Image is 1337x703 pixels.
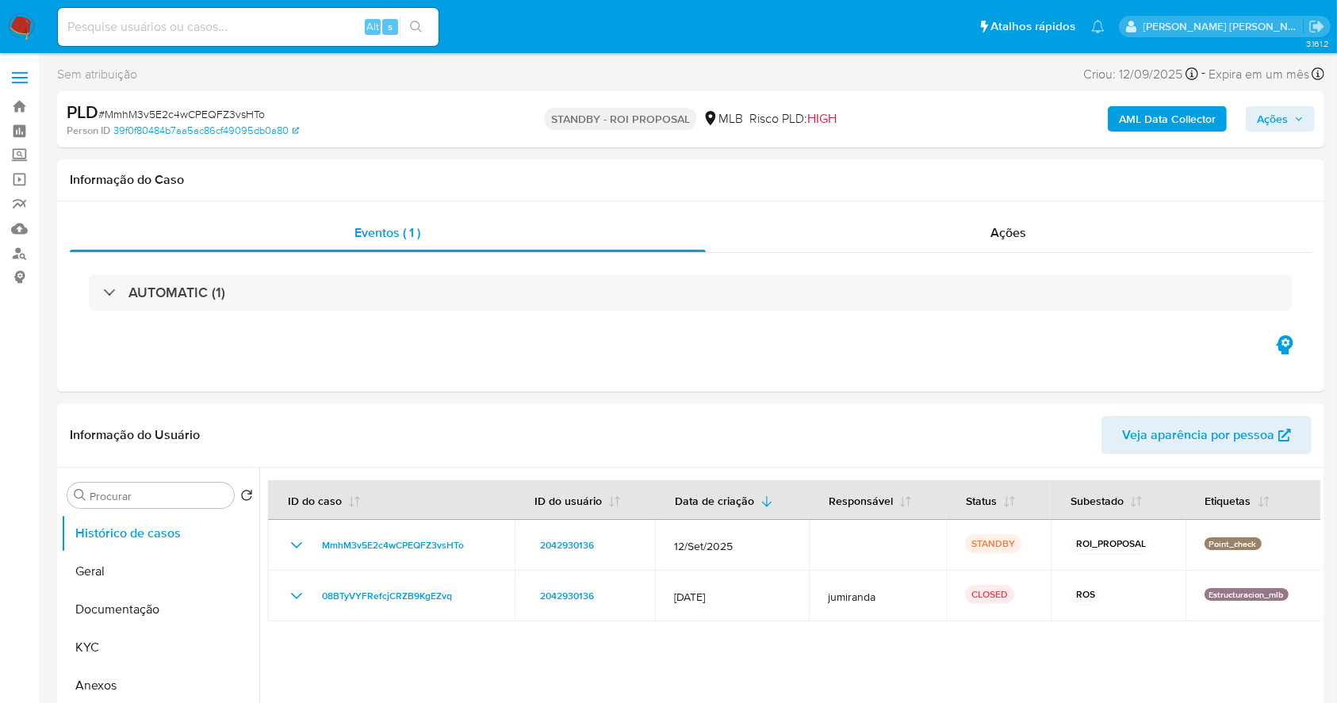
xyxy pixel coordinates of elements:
[61,514,259,552] button: Histórico de casos
[400,16,432,38] button: search-icon
[90,489,228,503] input: Procurar
[240,489,253,506] button: Retornar ao pedido padrão
[58,17,439,37] input: Pesquise usuários ou casos...
[89,274,1293,311] div: AUTOMATIC (1)
[545,108,696,130] p: STANDBY - ROI PROPOSAL
[807,109,837,128] span: HIGH
[991,224,1027,242] span: Ações
[67,99,98,124] b: PLD
[388,19,393,34] span: s
[703,110,743,128] div: MLB
[1083,63,1198,85] div: Criou: 12/09/2025
[1201,63,1205,85] span: -
[1108,106,1227,132] button: AML Data Collector
[1091,20,1105,33] a: Notificações
[1308,18,1325,35] a: Sair
[57,66,137,83] span: Sem atribuição
[98,106,265,122] span: # MmhM3v5E2c4wCPEQFZ3vsHTo
[355,224,421,242] span: Eventos ( 1 )
[61,590,259,628] button: Documentação
[749,110,837,128] span: Risco PLD:
[70,172,1312,188] h1: Informação do Caso
[1209,66,1309,83] span: Expira em um mês
[61,628,259,667] button: KYC
[1122,416,1274,454] span: Veja aparência por pessoa
[1119,106,1216,132] b: AML Data Collector
[67,124,110,138] b: Person ID
[366,19,379,34] span: Alt
[70,427,200,443] h1: Informação do Usuário
[128,284,225,301] h3: AUTOMATIC (1)
[1257,106,1288,132] span: Ações
[74,489,86,502] button: Procurar
[1144,19,1304,34] p: carla.siqueira@mercadolivre.com
[113,124,299,138] a: 39f0f80484b7aa5ac86cf49095db0a80
[61,552,259,590] button: Geral
[1246,106,1315,132] button: Ações
[990,18,1075,35] span: Atalhos rápidos
[1101,416,1312,454] button: Veja aparência por pessoa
